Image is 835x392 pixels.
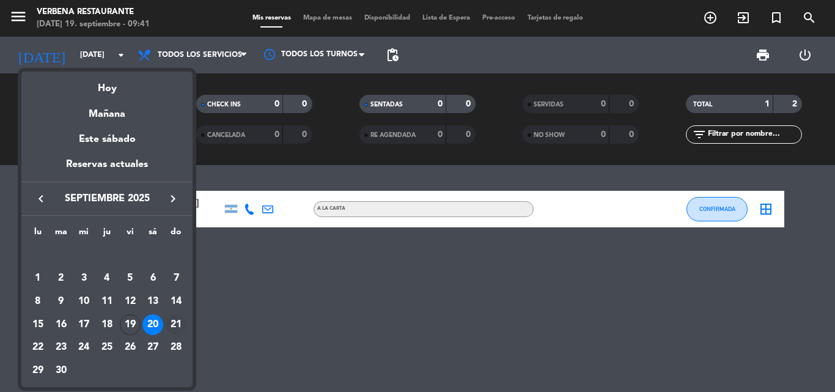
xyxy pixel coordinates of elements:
[28,360,48,381] div: 29
[119,313,142,336] td: 19 de septiembre de 2025
[142,268,163,289] div: 6
[164,225,188,244] th: domingo
[166,291,186,312] div: 14
[28,268,48,289] div: 1
[50,267,73,290] td: 2 de septiembre de 2025
[120,268,141,289] div: 5
[73,268,94,289] div: 3
[73,291,94,312] div: 10
[72,267,95,290] td: 3 de septiembre de 2025
[120,337,141,358] div: 26
[21,72,193,97] div: Hoy
[97,268,117,289] div: 4
[28,291,48,312] div: 8
[26,336,50,360] td: 22 de septiembre de 2025
[21,97,193,122] div: Mañana
[142,337,163,358] div: 27
[119,336,142,360] td: 26 de septiembre de 2025
[120,291,141,312] div: 12
[73,337,94,358] div: 24
[119,225,142,244] th: viernes
[142,314,163,335] div: 20
[95,313,119,336] td: 18 de septiembre de 2025
[73,314,94,335] div: 17
[52,191,162,207] span: septiembre 2025
[50,290,73,313] td: 9 de septiembre de 2025
[26,290,50,313] td: 8 de septiembre de 2025
[51,360,72,381] div: 30
[120,314,141,335] div: 19
[142,267,165,290] td: 6 de septiembre de 2025
[26,225,50,244] th: lunes
[142,225,165,244] th: sábado
[142,313,165,336] td: 20 de septiembre de 2025
[51,268,72,289] div: 2
[72,290,95,313] td: 10 de septiembre de 2025
[95,267,119,290] td: 4 de septiembre de 2025
[95,336,119,360] td: 25 de septiembre de 2025
[34,191,48,206] i: keyboard_arrow_left
[72,313,95,336] td: 17 de septiembre de 2025
[164,336,188,360] td: 28 de septiembre de 2025
[50,313,73,336] td: 16 de septiembre de 2025
[97,314,117,335] div: 18
[50,336,73,360] td: 23 de septiembre de 2025
[72,336,95,360] td: 24 de septiembre de 2025
[50,225,73,244] th: martes
[30,191,52,207] button: keyboard_arrow_left
[28,314,48,335] div: 15
[28,337,48,358] div: 22
[26,244,188,267] td: SEP.
[51,314,72,335] div: 16
[26,359,50,382] td: 29 de septiembre de 2025
[164,290,188,313] td: 14 de septiembre de 2025
[95,290,119,313] td: 11 de septiembre de 2025
[72,225,95,244] th: miércoles
[21,122,193,157] div: Este sábado
[95,225,119,244] th: jueves
[50,359,73,382] td: 30 de septiembre de 2025
[166,337,186,358] div: 28
[162,191,184,207] button: keyboard_arrow_right
[142,336,165,360] td: 27 de septiembre de 2025
[166,314,186,335] div: 21
[21,157,193,182] div: Reservas actuales
[142,291,163,312] div: 13
[97,337,117,358] div: 25
[166,191,180,206] i: keyboard_arrow_right
[119,290,142,313] td: 12 de septiembre de 2025
[164,267,188,290] td: 7 de septiembre de 2025
[26,313,50,336] td: 15 de septiembre de 2025
[26,267,50,290] td: 1 de septiembre de 2025
[119,267,142,290] td: 5 de septiembre de 2025
[97,291,117,312] div: 11
[164,313,188,336] td: 21 de septiembre de 2025
[166,268,186,289] div: 7
[142,290,165,313] td: 13 de septiembre de 2025
[51,291,72,312] div: 9
[51,337,72,358] div: 23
